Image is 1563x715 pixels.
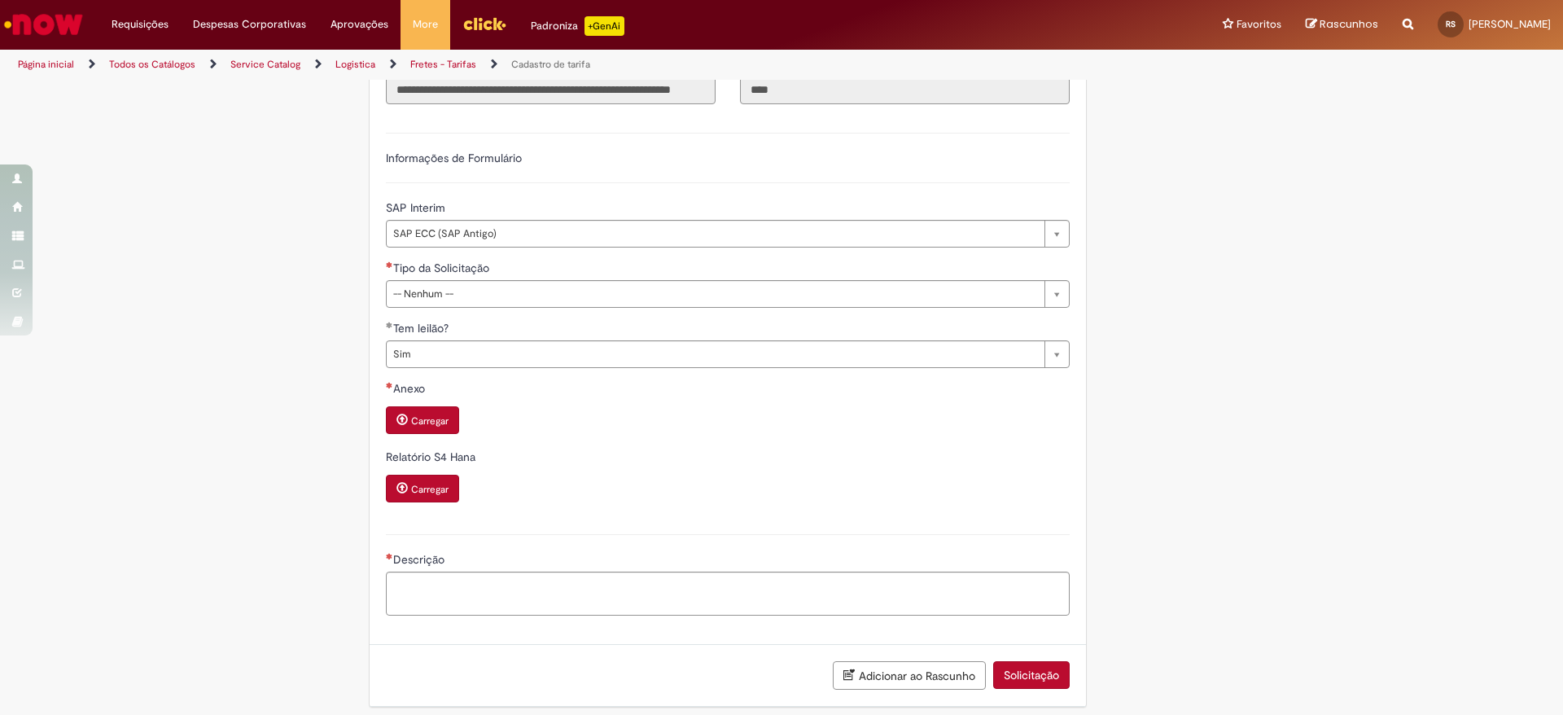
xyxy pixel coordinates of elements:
span: -- Nenhum -- [393,281,1036,307]
span: Necessários [386,382,393,388]
img: click_logo_yellow_360x200.png [462,11,506,36]
button: Adicionar ao Rascunho [833,661,986,690]
ul: Trilhas de página [12,50,1030,80]
label: Informações de Formulário [386,151,522,165]
span: Aprovações [331,16,388,33]
input: Título [386,77,716,104]
button: Carregar anexo de Anexo Required [386,406,459,434]
button: Solicitação [993,661,1070,689]
span: Necessários [386,261,393,268]
span: Necessários [386,553,393,559]
span: Favoritos [1237,16,1281,33]
span: Sim [393,341,1036,367]
span: SAP ECC (SAP Antigo) [393,221,1036,247]
span: [PERSON_NAME] [1469,17,1551,31]
span: Tipo da Solicitação [393,261,493,275]
span: Despesas Corporativas [193,16,306,33]
a: Página inicial [18,58,74,71]
span: Obrigatório Preenchido [386,322,393,328]
input: Código da Unidade [740,77,1070,104]
span: SAP Interim [386,200,449,215]
span: Tem leilão? [393,321,452,336]
button: Carregar anexo de Relatório S4 Hana [386,475,459,502]
div: Padroniza [531,16,624,36]
a: Cadastro de tarifa [511,58,590,71]
span: Anexo [393,381,428,396]
p: +GenAi [584,16,624,36]
a: Fretes - Tarifas [410,58,476,71]
span: Rascunhos [1320,16,1378,32]
span: Relatório S4 Hana [386,450,479,464]
a: Todos os Catálogos [109,58,195,71]
span: RS [1446,19,1456,29]
span: Requisições [112,16,169,33]
small: Carregar [411,415,449,428]
img: ServiceNow [2,8,85,41]
span: Descrição [393,552,448,567]
small: Carregar [411,483,449,496]
a: Rascunhos [1306,17,1378,33]
a: Service Catalog [230,58,300,71]
textarea: Descrição [386,572,1070,616]
span: More [413,16,438,33]
a: Logistica [335,58,375,71]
